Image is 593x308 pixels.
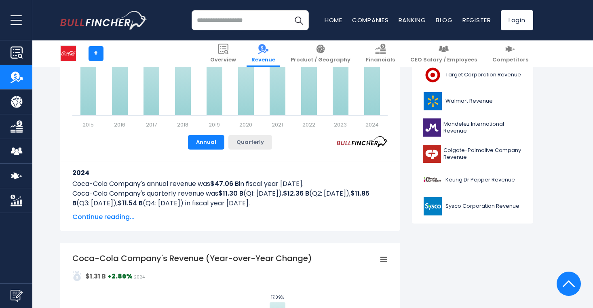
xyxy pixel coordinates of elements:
a: Product / Geography [286,40,355,67]
a: Mondelez International Revenue [418,116,527,139]
b: $11.54 B [118,198,143,208]
a: Walmart Revenue [418,90,527,112]
img: bullfincher logo [60,11,147,30]
button: Quarterly [228,135,272,150]
a: Home [325,16,342,24]
a: Go to homepage [60,11,147,30]
strong: $1.31 B [85,272,106,281]
button: Search [289,10,309,30]
img: TGT logo [423,66,443,84]
text: 2017 [146,121,156,129]
a: Financials [361,40,400,67]
span: Product / Geography [291,57,350,63]
p: Coca-Cola Company's quarterly revenue was (Q1: [DATE]), (Q2: [DATE]), (Q3: [DATE]), (Q4: [DATE]) ... [72,189,388,208]
tspan: Coca-Cola Company's Revenue (Year-over-Year Change) [72,253,312,264]
p: Coca-Cola Company's annual revenue was in fiscal year [DATE]. [72,179,388,189]
text: 2021 [272,121,283,129]
span: Continue reading... [72,212,388,222]
h3: 2024 [72,168,388,178]
text: 2024 [365,121,378,129]
img: KO logo [61,46,76,61]
span: Financials [366,57,395,63]
span: CEO Salary / Employees [410,57,477,63]
strong: +2.86% [108,272,133,281]
a: CEO Salary / Employees [405,40,482,67]
text: 2018 [177,121,188,129]
a: Login [501,10,533,30]
a: Register [462,16,491,24]
b: $12.36 B [283,189,309,198]
text: 2022 [302,121,315,129]
span: 2024 [134,274,145,280]
a: Keurig Dr Pepper Revenue [418,169,527,191]
a: + [89,46,103,61]
text: 2023 [334,121,347,129]
a: Target Corporation Revenue [418,64,527,86]
text: 2015 [82,121,94,129]
a: Sysco Corporation Revenue [418,195,527,217]
text: 2019 [209,121,220,129]
span: Revenue [251,57,275,63]
span: Competitors [492,57,528,63]
a: Blog [436,16,453,24]
img: SYY logo [423,197,443,215]
b: $11.85 B [72,189,369,208]
a: Colgate-Palmolive Company Revenue [418,143,527,165]
button: Annual [188,135,224,150]
a: Overview [205,40,241,67]
a: Competitors [487,40,533,67]
img: MDLZ logo [423,118,441,137]
img: addasd [72,271,82,281]
a: Revenue [247,40,280,67]
text: 2016 [114,121,125,129]
a: Companies [352,16,389,24]
img: KDP logo [423,171,443,189]
span: Overview [210,57,236,63]
img: WMT logo [423,92,443,110]
a: Ranking [399,16,426,24]
text: 2020 [239,121,252,129]
b: $11.30 B [218,189,243,198]
text: 17.09% [271,294,283,300]
img: CL logo [423,145,441,163]
b: $47.06 B [210,179,239,188]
